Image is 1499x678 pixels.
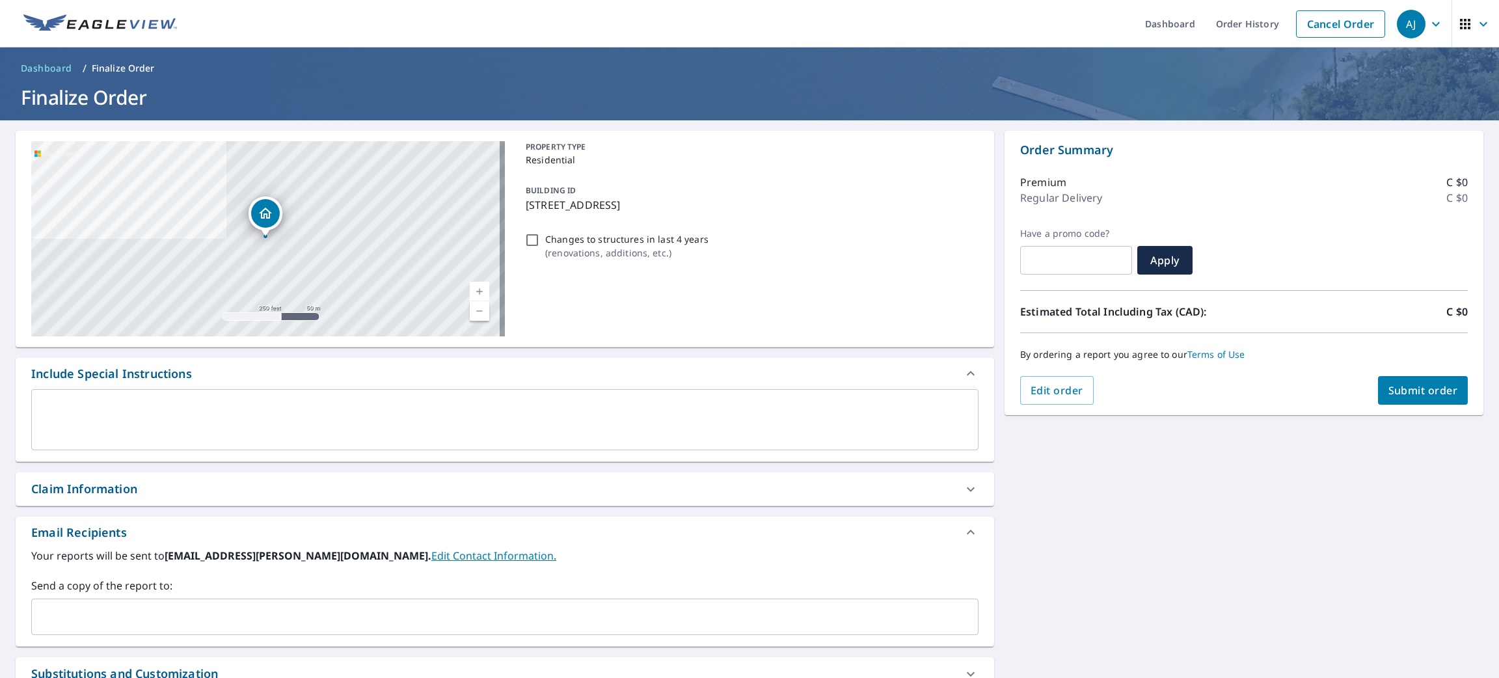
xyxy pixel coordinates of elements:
[1020,228,1132,239] label: Have a promo code?
[31,480,137,498] div: Claim Information
[83,61,87,76] li: /
[470,282,489,301] a: Current Level 17, Zoom In
[31,365,192,383] div: Include Special Instructions
[1137,246,1193,275] button: Apply
[431,549,556,563] a: EditContactInfo
[526,141,973,153] p: PROPERTY TYPE
[1388,383,1458,398] span: Submit order
[1446,190,1468,206] p: C $0
[31,524,127,541] div: Email Recipients
[1020,376,1094,405] button: Edit order
[16,58,77,79] a: Dashboard
[1296,10,1385,38] a: Cancel Order
[165,549,431,563] b: [EMAIL_ADDRESS][PERSON_NAME][DOMAIN_NAME].
[545,246,709,260] p: ( renovations, additions, etc. )
[16,358,994,389] div: Include Special Instructions
[249,197,282,237] div: Dropped pin, building 1, Residential property, 27 COSFORD ST AURORA ON L4G0J5
[1148,253,1182,267] span: Apply
[1020,304,1244,319] p: Estimated Total Including Tax (CAD):
[16,517,994,548] div: Email Recipients
[21,62,72,75] span: Dashboard
[526,185,576,196] p: BUILDING ID
[1020,174,1066,190] p: Premium
[92,62,155,75] p: Finalize Order
[16,58,1483,79] nav: breadcrumb
[16,84,1483,111] h1: Finalize Order
[1446,304,1468,319] p: C $0
[1020,190,1102,206] p: Regular Delivery
[526,197,973,213] p: [STREET_ADDRESS]
[545,232,709,246] p: Changes to structures in last 4 years
[1020,141,1468,159] p: Order Summary
[1020,349,1468,360] p: By ordering a report you agree to our
[16,472,994,506] div: Claim Information
[1397,10,1425,38] div: AJ
[470,301,489,321] a: Current Level 17, Zoom Out
[1031,383,1083,398] span: Edit order
[526,153,973,167] p: Residential
[1378,376,1468,405] button: Submit order
[31,578,979,593] label: Send a copy of the report to:
[23,14,177,34] img: EV Logo
[31,548,979,563] label: Your reports will be sent to
[1187,348,1245,360] a: Terms of Use
[1446,174,1468,190] p: C $0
